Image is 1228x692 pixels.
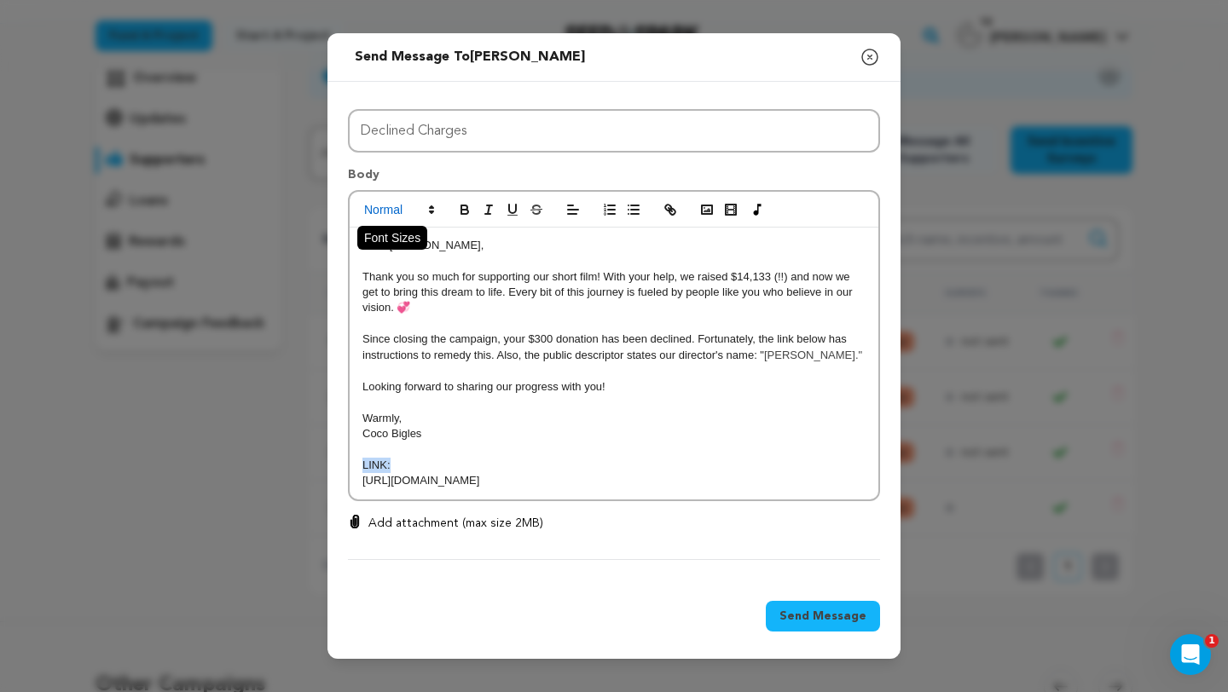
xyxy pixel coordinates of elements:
p: Thank you so much for supporting our short film! With your help, we raised $14,133 (!!) and now w... [362,269,866,316]
input: Subject [348,109,880,153]
span: [PERSON_NAME]." [764,349,862,361]
div: Send message to [355,47,585,67]
p: Dear [PERSON_NAME], [362,238,866,253]
span: Send Message [779,608,866,625]
p: [URL][DOMAIN_NAME] [362,473,866,488]
span: 1 [1205,634,1219,648]
p: Coco Bigles [362,426,866,441]
p: Body [348,166,880,190]
p: LINK: [362,458,866,473]
p: Looking forward to sharing our progress with you! [362,379,866,395]
iframe: Intercom live chat [1170,634,1211,675]
button: Send Message [766,601,880,631]
span: [PERSON_NAME] [470,50,585,64]
p: Since closing the campaign, your $300 donation has been declined. Fortunately, the link below has... [362,332,866,363]
p: Add attachment (max size 2MB) [368,515,543,532]
p: Warmly, [362,411,866,426]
